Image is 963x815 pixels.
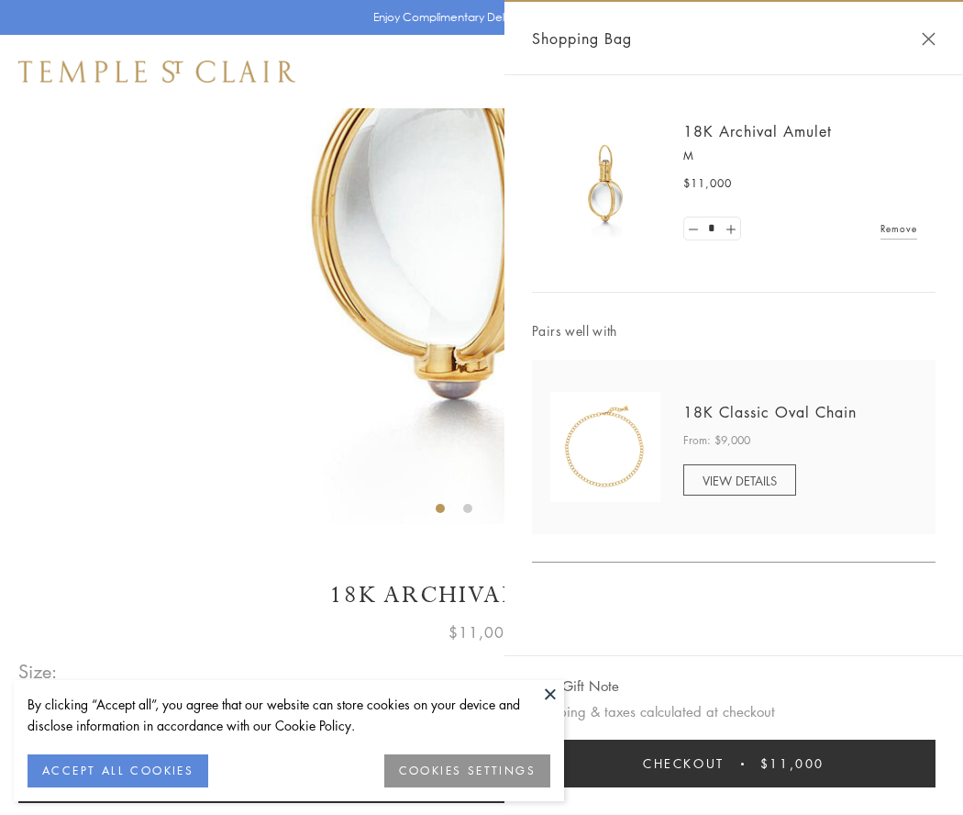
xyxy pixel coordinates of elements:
[448,620,515,644] span: $11,000
[643,754,725,774] span: Checkout
[760,754,825,774] span: $11,000
[532,700,935,723] p: Shipping & taxes calculated at checkout
[28,694,550,736] div: By clicking “Accept all”, you agree that our website can store cookies on your device and disclos...
[532,27,632,50] span: Shopping Bag
[532,320,935,341] span: Pairs well with
[683,121,832,141] a: 18K Archival Amulet
[18,656,59,687] span: Size:
[532,740,935,787] button: Checkout $11,000
[384,754,550,787] button: COOKIES SETTINGS
[880,218,917,239] a: Remove
[683,174,732,193] span: $11,000
[683,431,750,450] span: From: $9,000
[922,32,935,46] button: Close Shopping Bag
[532,675,619,698] button: Add Gift Note
[18,579,945,611] h1: 18K Archival Amulet
[684,218,703,240] a: Set quantity to 0
[683,147,917,165] p: M
[721,218,739,240] a: Set quantity to 2
[683,464,796,496] a: VIEW DETAILS
[28,754,208,787] button: ACCEPT ALL COOKIES
[550,392,660,502] img: N88865-OV18
[18,61,295,83] img: Temple St. Clair
[373,8,581,27] p: Enjoy Complimentary Delivery & Returns
[703,472,777,489] span: VIEW DETAILS
[683,402,857,422] a: 18K Classic Oval Chain
[550,128,660,239] img: 18K Archival Amulet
